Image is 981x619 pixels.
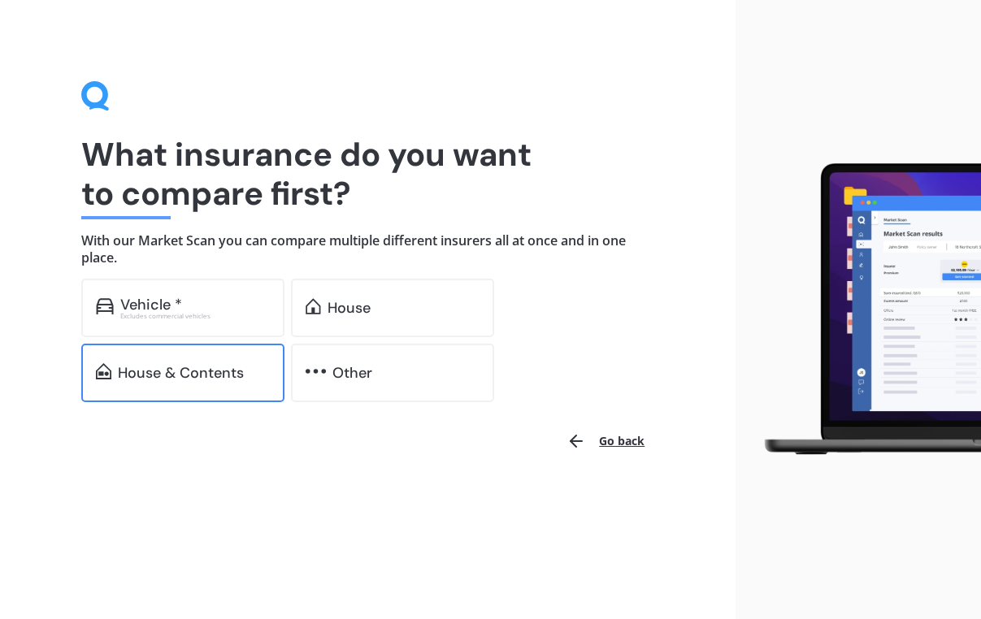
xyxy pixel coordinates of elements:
[332,365,372,381] div: Other
[81,232,654,266] h4: With our Market Scan you can compare multiple different insurers all at once and in one place.
[557,422,654,461] button: Go back
[306,363,326,379] img: other.81dba5aafe580aa69f38.svg
[118,365,244,381] div: House & Contents
[96,298,114,314] img: car.f15378c7a67c060ca3f3.svg
[96,363,111,379] img: home-and-contents.b802091223b8502ef2dd.svg
[120,313,270,319] div: Excludes commercial vehicles
[120,297,182,313] div: Vehicle *
[328,300,371,316] div: House
[81,135,654,213] h1: What insurance do you want to compare first?
[306,298,321,314] img: home.91c183c226a05b4dc763.svg
[749,157,981,461] img: laptop.webp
